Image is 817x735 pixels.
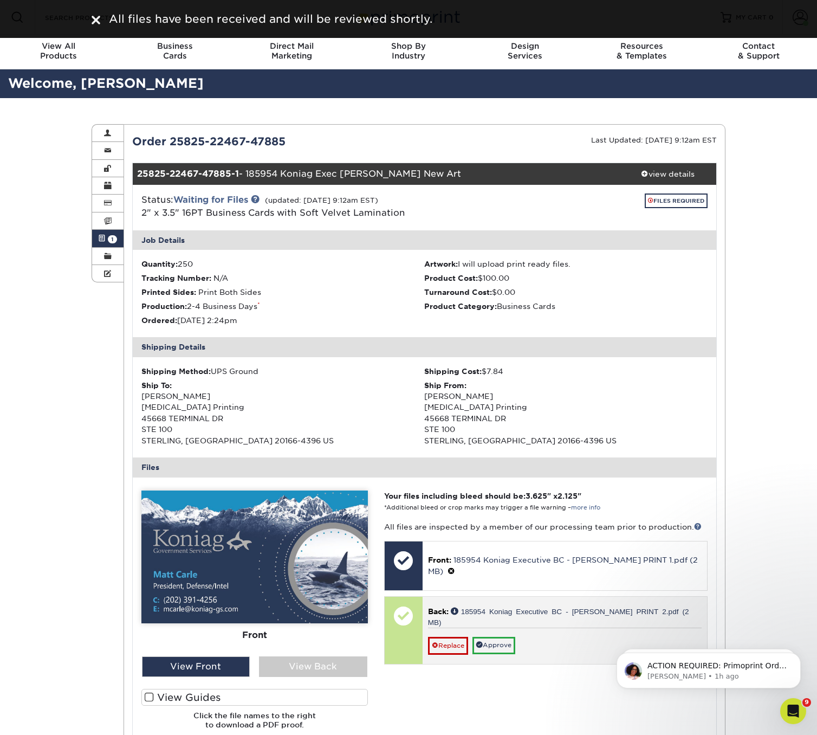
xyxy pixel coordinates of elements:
strong: Quantity: [141,260,178,268]
strong: Production: [141,302,187,311]
a: 185954 Koniag Executive BC - [PERSON_NAME] PRINT 2.pdf (2 MB) [428,607,689,626]
iframe: Intercom live chat [780,698,806,724]
div: Services [467,41,583,61]
li: $0.00 [424,287,708,298]
div: & Support [701,41,817,61]
strong: Ordered: [141,316,177,325]
strong: Printed Sides: [141,288,196,296]
div: Cards [116,41,233,61]
li: I will upload print ready files. [424,259,708,269]
span: 3.625 [526,492,547,500]
a: Direct MailMarketing [234,35,350,69]
div: View Front [142,656,250,677]
span: 1 [108,235,117,243]
strong: Tracking Number: [141,274,211,282]
a: FILES REQUIRED [645,194,708,208]
div: Status: [133,194,522,220]
small: (updated: [DATE] 9:12am EST) [265,196,378,204]
span: 2.125 [557,492,578,500]
div: & Templates [583,41,700,61]
iframe: Google Customer Reviews [3,702,92,731]
img: close [92,16,100,24]
div: Shipping Details [133,337,717,357]
span: Front: [428,556,451,564]
li: [DATE] 2:24pm [141,315,425,326]
a: Waiting for Files [173,195,248,205]
strong: Ship To: [141,381,172,390]
span: Shop By [350,41,466,51]
a: Resources& Templates [583,35,700,69]
strong: Ship From: [424,381,466,390]
a: DesignServices [467,35,583,69]
span: Design [467,41,583,51]
span: 2" x 3.5" 16PT Business Cards with Soft Velvet Lamination [141,208,405,218]
span: Back: [428,607,449,616]
a: Replace [428,637,468,654]
li: Business Cards [424,301,708,312]
p: All files are inspected by a member of our processing team prior to production. [384,521,708,532]
div: [PERSON_NAME] [MEDICAL_DATA] Printing 45668 TERMINAL DR STE 100 STERLING, [GEOGRAPHIC_DATA] 20166... [424,380,708,446]
span: Direct Mail [234,41,350,51]
label: View Guides [141,689,368,706]
strong: Artwork: [424,260,458,268]
a: 185954 Koniag Executive BC - [PERSON_NAME] PRINT 1.pdf (2 MB) [428,556,698,576]
div: Front [141,623,368,647]
strong: Shipping Method: [141,367,211,376]
div: [PERSON_NAME] [MEDICAL_DATA] Printing 45668 TERMINAL DR STE 100 STERLING, [GEOGRAPHIC_DATA] 20166... [141,380,425,446]
a: Shop ByIndustry [350,35,466,69]
strong: 25825-22467-47885-1 [137,169,239,179]
a: 1 [92,230,124,247]
a: BusinessCards [116,35,233,69]
iframe: Intercom notifications message [600,630,817,706]
span: Business [116,41,233,51]
strong: Turnaround Cost: [424,288,492,296]
span: Contact [701,41,817,51]
a: Contact& Support [701,35,817,69]
div: View Back [259,656,367,677]
li: $100.00 [424,273,708,283]
span: All files have been received and will be reviewed shortly. [109,12,432,25]
strong: Shipping Cost: [424,367,482,376]
strong: Product Category: [424,302,497,311]
span: N/A [213,274,228,282]
strong: Your files including bleed should be: " x " [384,492,581,500]
div: UPS Ground [141,366,425,377]
li: 250 [141,259,425,269]
span: Print Both Sides [198,288,261,296]
div: $7.84 [424,366,708,377]
div: Industry [350,41,466,61]
div: Files [133,457,717,477]
small: Last Updated: [DATE] 9:12am EST [591,136,717,144]
li: 2-4 Business Days [141,301,425,312]
div: Order 25825-22467-47885 [124,133,425,150]
small: *Additional bleed or crop marks may trigger a file warning – [384,504,600,511]
span: Resources [583,41,700,51]
a: Approve [472,637,515,654]
div: - 185954 Koniag Exec [PERSON_NAME] New Art [133,163,619,185]
div: Job Details [133,230,717,250]
strong: Product Cost: [424,274,478,282]
div: Marketing [234,41,350,61]
a: view details [619,163,716,185]
a: more info [571,504,600,511]
div: view details [619,169,716,179]
span: 9 [802,698,811,707]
